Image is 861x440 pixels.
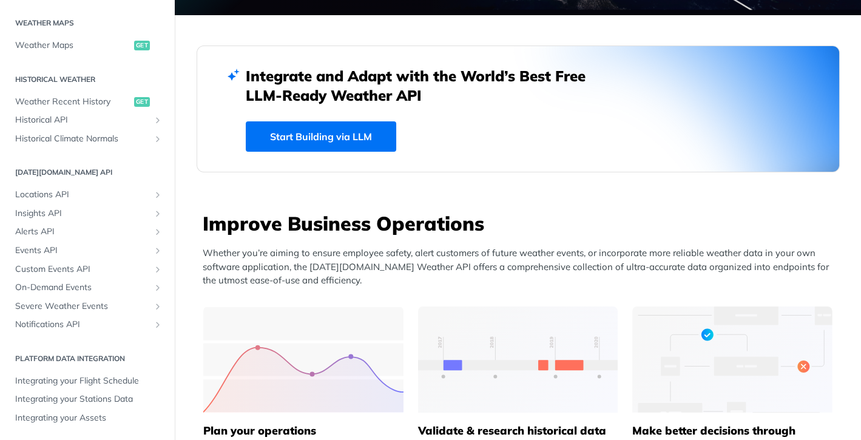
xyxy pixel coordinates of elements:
a: Alerts APIShow subpages for Alerts API [9,223,166,241]
a: On-Demand EventsShow subpages for On-Demand Events [9,279,166,297]
span: Weather Recent History [15,96,131,108]
span: Integrating your Flight Schedule [15,375,163,387]
span: get [134,97,150,107]
a: Historical Climate NormalsShow subpages for Historical Climate Normals [9,130,166,148]
a: Weather Mapsget [9,36,166,55]
h2: Integrate and Adapt with the World’s Best Free LLM-Ready Weather API [246,66,604,105]
a: Severe Weather EventsShow subpages for Severe Weather Events [9,297,166,316]
button: Show subpages for Notifications API [153,320,163,330]
span: Custom Events API [15,263,150,276]
h5: Plan your operations [203,424,403,438]
span: Integrating your Assets [15,412,163,424]
a: Integrating your Assets [9,409,166,427]
img: 13d7ca0-group-496-2.svg [418,306,618,413]
p: Whether you’re aiming to ensure employee safety, alert customers of future weather events, or inc... [203,246,840,288]
button: Show subpages for Historical API [153,115,163,125]
a: Historical APIShow subpages for Historical API [9,111,166,129]
span: Severe Weather Events [15,300,150,313]
button: Show subpages for Locations API [153,190,163,200]
h5: Validate & research historical data [417,424,618,438]
img: a22d113-group-496-32x.svg [632,306,832,413]
span: Notifications API [15,319,150,331]
span: On-Demand Events [15,282,150,294]
h2: Historical Weather [9,74,166,85]
img: 39565e8-group-4962x.svg [203,306,403,413]
span: Events API [15,245,150,257]
a: Insights APIShow subpages for Insights API [9,205,166,223]
a: Events APIShow subpages for Events API [9,242,166,260]
a: Weather Recent Historyget [9,93,166,111]
button: Show subpages for Historical Climate Normals [153,134,163,144]
span: Alerts API [15,226,150,238]
a: Notifications APIShow subpages for Notifications API [9,316,166,334]
span: Integrating your Stations Data [15,393,163,405]
a: Integrating your Stations Data [9,390,166,408]
a: Custom Events APIShow subpages for Custom Events API [9,260,166,279]
button: Show subpages for Severe Weather Events [153,302,163,311]
span: get [134,41,150,50]
span: Insights API [15,208,150,220]
a: Start Building via LLM [246,121,396,152]
a: Integrating your Flight Schedule [9,372,166,390]
button: Show subpages for Custom Events API [153,265,163,274]
h2: Weather Maps [9,18,166,29]
h3: Improve Business Operations [203,210,840,237]
a: Locations APIShow subpages for Locations API [9,186,166,204]
button: Show subpages for Alerts API [153,227,163,237]
h2: [DATE][DOMAIN_NAME] API [9,167,166,178]
span: Weather Maps [15,39,131,52]
button: Show subpages for On-Demand Events [153,283,163,293]
span: Historical API [15,114,150,126]
span: Historical Climate Normals [15,133,150,145]
span: Locations API [15,189,150,201]
h2: Platform DATA integration [9,353,166,364]
button: Show subpages for Insights API [153,209,163,218]
button: Show subpages for Events API [153,246,163,256]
